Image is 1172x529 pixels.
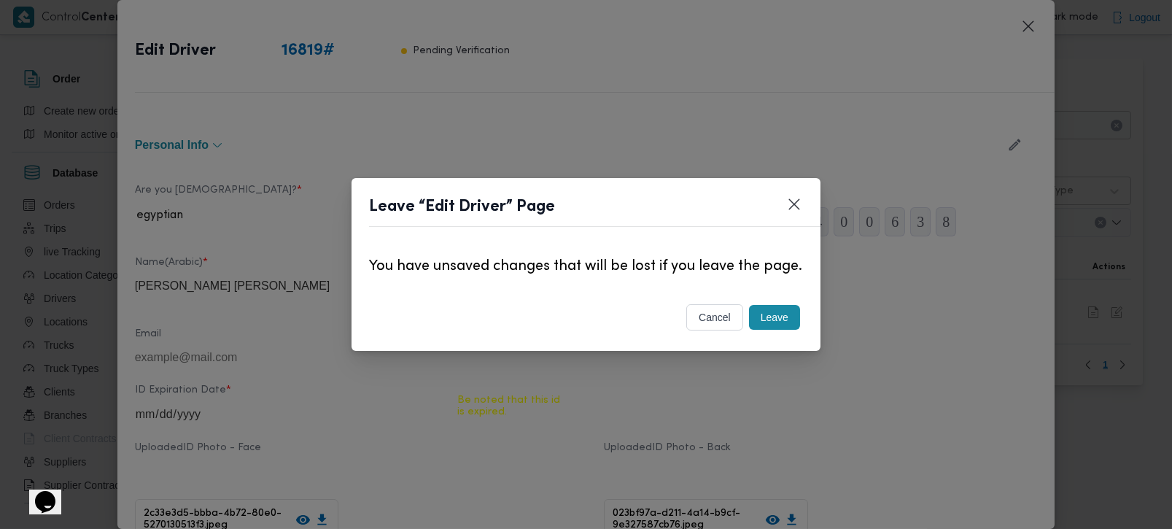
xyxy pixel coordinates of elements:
p: You have unsaved changes that will be lost if you leave the page. [369,259,803,276]
button: Closes this modal window [785,196,803,213]
iframe: chat widget [15,471,61,514]
header: Leave “Edit Driver” Page [369,196,838,227]
button: cancel [686,304,743,331]
button: Leave [749,305,800,330]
